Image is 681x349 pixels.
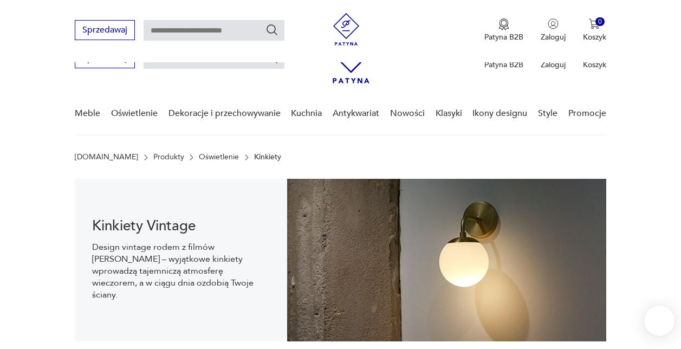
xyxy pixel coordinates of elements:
[595,17,605,27] div: 0
[436,93,462,134] a: Klasyki
[583,18,606,42] button: 0Koszyk
[75,27,135,35] a: Sprzedawaj
[472,93,527,134] a: Ikony designu
[168,93,281,134] a: Dekoracje i przechowywanie
[484,18,523,42] button: Patyna B2B
[644,306,674,336] iframe: Smartsupp widget button
[75,20,135,40] button: Sprzedawaj
[287,179,606,341] img: Kinkiety vintage
[541,60,566,70] p: Zaloguj
[484,18,523,42] a: Ikona medaluPatyna B2B
[541,32,566,42] p: Zaloguj
[568,93,606,134] a: Promocje
[291,93,322,134] a: Kuchnia
[92,219,270,232] h1: Kinkiety Vintage
[390,93,425,134] a: Nowości
[92,241,270,301] p: Design vintage rodem z filmów [PERSON_NAME] – wyjątkowe kinkiety wprowadzą tajemniczą atmosferę w...
[330,13,362,46] img: Patyna - sklep z meblami i dekoracjami vintage
[484,32,523,42] p: Patyna B2B
[254,153,281,161] p: Kinkiety
[498,18,509,30] img: Ikona medalu
[484,60,523,70] p: Patyna B2B
[199,153,239,161] a: Oświetlenie
[541,18,566,42] button: Zaloguj
[538,93,557,134] a: Style
[111,93,158,134] a: Oświetlenie
[265,23,278,36] button: Szukaj
[75,93,100,134] a: Meble
[75,55,135,63] a: Sprzedawaj
[75,153,138,161] a: [DOMAIN_NAME]
[583,60,606,70] p: Koszyk
[589,18,600,29] img: Ikona koszyka
[153,153,184,161] a: Produkty
[548,18,559,29] img: Ikonka użytkownika
[583,32,606,42] p: Koszyk
[333,93,379,134] a: Antykwariat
